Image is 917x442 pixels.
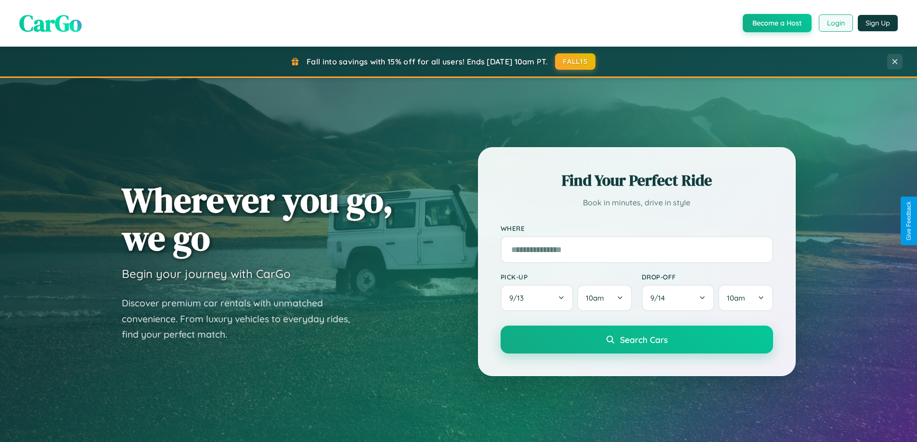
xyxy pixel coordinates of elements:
[19,7,82,39] span: CarGo
[743,14,812,32] button: Become a Host
[727,293,745,303] span: 10am
[905,202,912,240] div: Give Feedback
[307,57,548,66] span: Fall into savings with 15% off for all users! Ends [DATE] 10am PT.
[501,196,773,210] p: Book in minutes, drive in style
[501,273,632,281] label: Pick-up
[858,15,898,31] button: Sign Up
[122,266,291,281] h3: Begin your journey with CarGo
[642,273,773,281] label: Drop-off
[501,170,773,191] h2: Find Your Perfect Ride
[586,293,604,303] span: 10am
[650,293,670,303] span: 9 / 14
[819,14,853,32] button: Login
[122,181,393,257] h1: Wherever you go, we go
[620,334,668,345] span: Search Cars
[718,285,773,311] button: 10am
[555,53,595,70] button: FALL15
[501,326,773,354] button: Search Cars
[122,295,362,342] p: Discover premium car rentals with unmatched convenience. From luxury vehicles to everyday rides, ...
[509,293,529,303] span: 9 / 13
[642,285,715,311] button: 9/14
[501,285,574,311] button: 9/13
[577,285,632,311] button: 10am
[501,224,773,232] label: Where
